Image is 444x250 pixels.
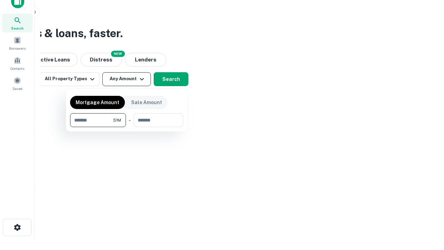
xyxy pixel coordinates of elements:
[129,113,131,127] div: -
[131,99,162,106] p: Sale Amount
[409,194,444,228] iframe: Chat Widget
[76,99,119,106] p: Mortgage Amount
[113,117,121,123] span: $1M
